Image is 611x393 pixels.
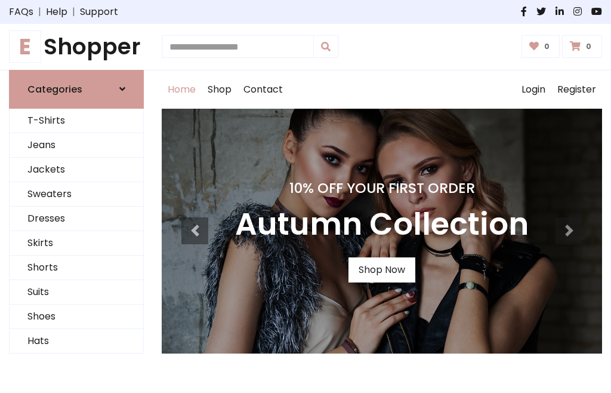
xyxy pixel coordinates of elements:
a: T-Shirts [10,109,143,133]
a: Sweaters [10,182,143,207]
h1: Shopper [9,33,144,60]
h4: 10% Off Your First Order [235,180,529,196]
a: 0 [521,35,560,58]
a: Suits [10,280,143,305]
a: Categories [9,70,144,109]
h3: Autumn Collection [235,206,529,243]
a: Login [516,70,551,109]
a: Shoes [10,305,143,329]
h6: Categories [27,84,82,95]
span: | [67,5,80,19]
a: Shop [202,70,237,109]
a: Help [46,5,67,19]
a: FAQs [9,5,33,19]
span: 0 [583,41,594,52]
a: Home [162,70,202,109]
a: Contact [237,70,289,109]
a: Jackets [10,158,143,182]
a: Dresses [10,207,143,231]
a: 0 [562,35,602,58]
a: Support [80,5,118,19]
a: Hats [10,329,143,354]
a: EShopper [9,33,144,60]
a: Skirts [10,231,143,256]
a: Shop Now [348,257,415,283]
a: Register [551,70,602,109]
span: | [33,5,46,19]
a: Jeans [10,133,143,158]
span: E [9,30,41,63]
span: 0 [541,41,553,52]
a: Shorts [10,256,143,280]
